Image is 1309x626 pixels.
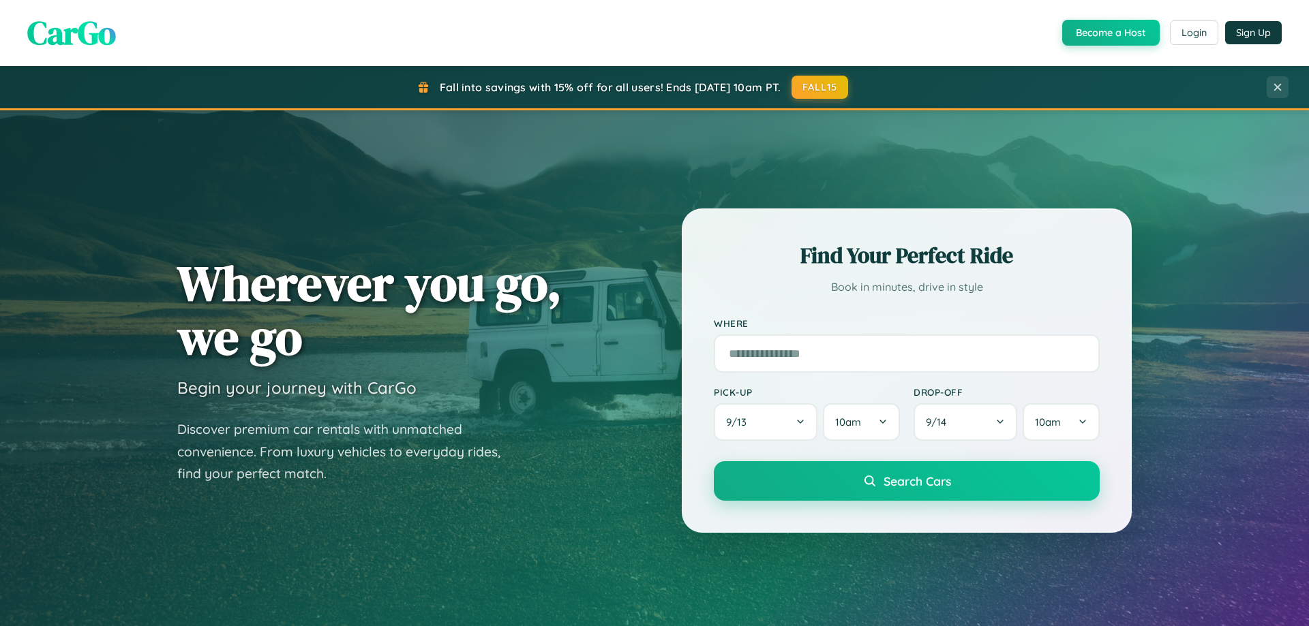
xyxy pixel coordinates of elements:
[177,256,562,364] h1: Wherever you go, we go
[1023,403,1100,441] button: 10am
[27,10,116,55] span: CarGo
[823,403,900,441] button: 10am
[726,416,753,428] span: 9 / 13
[835,416,861,428] span: 10am
[914,403,1017,441] button: 9/14
[792,76,849,99] button: FALL15
[714,461,1100,501] button: Search Cars
[177,418,518,485] p: Discover premium car rentals with unmatched convenience. From luxury vehicles to everyday rides, ...
[884,473,951,488] span: Search Cars
[714,240,1100,270] h2: Find Your Perfect Ride
[1170,20,1218,45] button: Login
[440,80,781,94] span: Fall into savings with 15% off for all users! Ends [DATE] 10am PT.
[714,277,1100,297] p: Book in minutes, drive in style
[926,416,953,428] span: 9 / 14
[1225,21,1282,44] button: Sign Up
[1035,416,1061,428] span: 10am
[177,377,417,398] h3: Begin your journey with CarGo
[714,403,817,441] button: 9/13
[714,386,900,398] label: Pick-up
[1062,20,1160,46] button: Become a Host
[714,317,1100,329] label: Where
[914,386,1100,398] label: Drop-off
